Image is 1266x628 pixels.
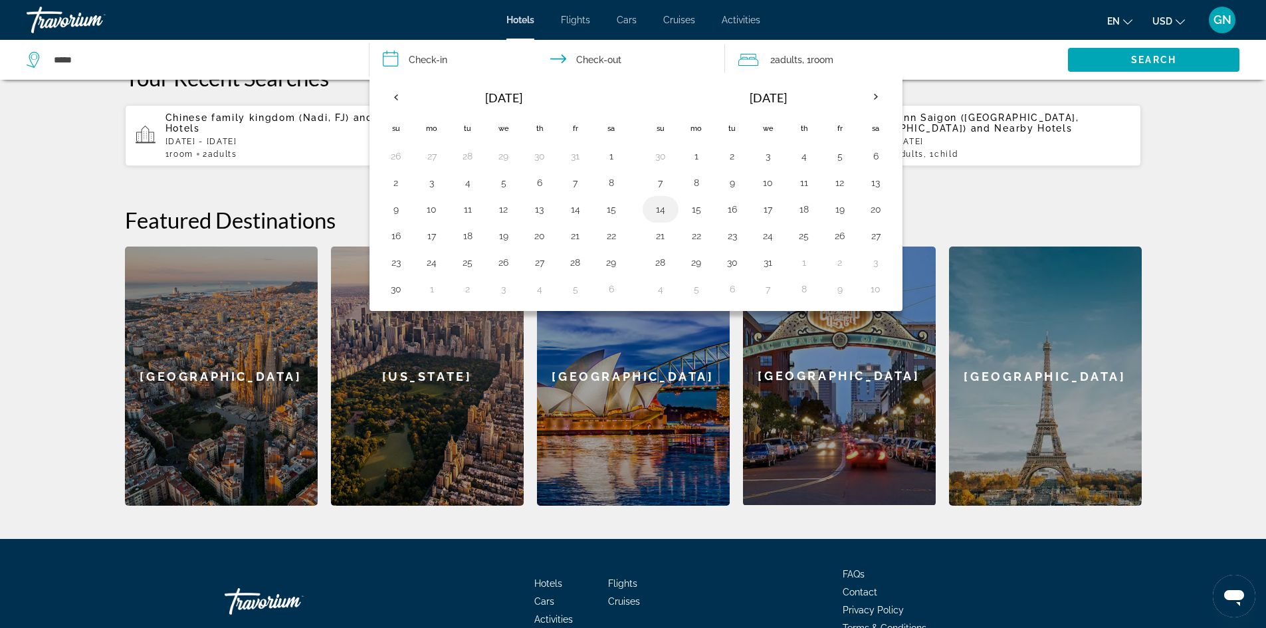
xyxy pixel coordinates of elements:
[758,280,779,298] button: Day 7
[493,253,514,272] button: Day 26
[865,147,887,165] button: Day 6
[421,227,443,245] button: Day 17
[895,150,924,159] span: Adults
[534,596,554,607] a: Cars
[457,280,478,298] button: Day 2
[421,173,443,192] button: Day 3
[852,137,1131,146] p: [DATE] - [DATE]
[385,253,407,272] button: Day 23
[722,227,743,245] button: Day 23
[601,227,622,245] button: Day 22
[934,150,958,159] span: Child
[686,173,707,192] button: Day 8
[743,247,936,506] a: [GEOGRAPHIC_DATA]
[971,123,1073,134] span: and Nearby Hotels
[650,173,671,192] button: Day 7
[529,253,550,272] button: Day 27
[208,150,237,159] span: Adults
[775,54,802,65] span: Adults
[421,147,443,165] button: Day 27
[421,253,443,272] button: Day 24
[165,112,350,123] span: Chinese family kingdom (Nadi, FJ)
[650,147,671,165] button: Day 30
[811,104,1142,167] button: Vietnam Inn Saigon ([GEOGRAPHIC_DATA], [GEOGRAPHIC_DATA]) and Nearby Hotels[DATE] - [DATE]1Room2A...
[865,200,887,219] button: Day 20
[758,227,779,245] button: Day 24
[650,253,671,272] button: Day 28
[1213,13,1231,27] span: GN
[203,150,237,159] span: 2
[457,200,478,219] button: Day 11
[843,569,865,579] span: FAQs
[506,15,534,25] a: Hotels
[686,253,707,272] button: Day 29
[601,173,622,192] button: Day 8
[865,173,887,192] button: Day 13
[811,54,833,65] span: Room
[617,15,637,25] a: Cars
[686,200,707,219] button: Day 15
[421,200,443,219] button: Day 10
[949,247,1142,506] a: [GEOGRAPHIC_DATA]
[770,51,802,69] span: 2
[414,82,593,114] th: [DATE]
[829,253,851,272] button: Day 2
[385,200,407,219] button: Day 9
[608,578,637,589] a: Flights
[793,253,815,272] button: Day 1
[385,227,407,245] button: Day 16
[385,173,407,192] button: Day 2
[565,227,586,245] button: Day 21
[534,578,562,589] a: Hotels
[385,147,407,165] button: Day 26
[125,247,318,506] a: [GEOGRAPHIC_DATA]
[829,147,851,165] button: Day 5
[650,200,671,219] button: Day 14
[565,253,586,272] button: Day 28
[924,150,958,159] span: , 1
[722,253,743,272] button: Day 30
[758,147,779,165] button: Day 3
[722,173,743,192] button: Day 9
[534,614,573,625] a: Activities
[169,150,193,159] span: Room
[843,605,904,615] a: Privacy Policy
[793,147,815,165] button: Day 4
[493,173,514,192] button: Day 5
[331,247,524,506] div: [US_STATE]
[722,147,743,165] button: Day 2
[537,247,730,506] a: [GEOGRAPHIC_DATA]
[829,173,851,192] button: Day 12
[165,112,417,134] span: and Nearby Hotels
[165,150,193,159] span: 1
[608,596,640,607] a: Cruises
[722,15,760,25] span: Activities
[125,207,1142,233] h2: Featured Destinations
[793,200,815,219] button: Day 18
[529,147,550,165] button: Day 30
[686,280,707,298] button: Day 5
[493,147,514,165] button: Day 29
[1107,11,1132,31] button: Change language
[852,112,1079,134] span: Vietnam Inn Saigon ([GEOGRAPHIC_DATA], [GEOGRAPHIC_DATA])
[663,15,695,25] a: Cruises
[457,173,478,192] button: Day 4
[27,3,159,37] a: Travorium
[529,173,550,192] button: Day 6
[1068,48,1239,72] button: Search
[369,40,726,80] button: Check in and out dates
[561,15,590,25] span: Flights
[378,82,414,112] button: Previous month
[1107,16,1120,27] span: en
[601,200,622,219] button: Day 15
[1213,575,1255,617] iframe: Кнопка запуска окна обмена сообщениями
[493,280,514,298] button: Day 3
[858,82,894,112] button: Next month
